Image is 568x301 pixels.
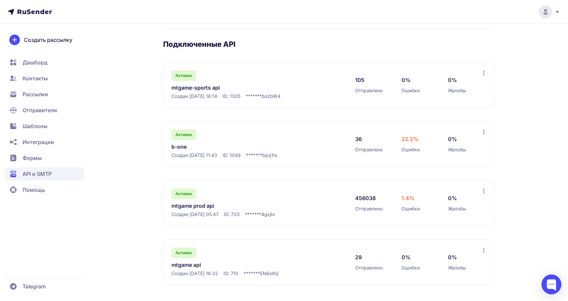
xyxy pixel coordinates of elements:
span: Создан [DATE] 16:32 [171,270,218,277]
span: EN6o9Q [260,270,279,277]
span: 36 [355,135,362,143]
span: Telegram [23,282,46,290]
span: Отправители [23,106,57,114]
a: mtgame prod api [171,202,307,210]
span: Создан [DATE] 16:14 [171,93,217,100]
a: Telegram [5,280,84,293]
span: Отправлено [355,87,383,94]
span: 105 [355,76,364,84]
span: 456038 [355,194,376,202]
span: Помощь [23,186,45,194]
span: 22.2% [402,135,418,143]
span: Дашборд [23,58,47,66]
span: ID: 710 [223,270,238,277]
span: 0% [448,135,457,143]
span: ID: 720 [224,211,240,218]
span: Ошибки [402,205,420,212]
span: ID: 1049 [222,152,241,159]
span: 0% [448,253,457,261]
span: Активен [175,250,192,256]
span: 0% [448,194,457,202]
span: Отправлено [355,146,383,153]
span: Жалобы [448,264,466,271]
span: bs2bW4 [262,93,281,100]
h3: Подключенные API [163,39,495,49]
span: ID: 1305 [222,93,240,100]
span: bpq1ts [262,152,277,159]
span: 0% [402,76,410,84]
span: Активен [175,73,192,78]
span: API и SMTP [23,170,52,178]
a: b-one [171,143,307,151]
span: Жалобы [448,87,466,94]
span: Активен [175,191,192,196]
span: Отправлено [355,264,383,271]
span: Активен [175,132,192,137]
span: Интеграции [23,138,54,146]
a: mtgame-sports api [171,84,307,92]
span: Отправлено [355,205,383,212]
span: Создан [DATE] 11:43 [171,152,217,159]
span: Жалобы [448,146,466,153]
span: Шаблоны [23,122,47,130]
a: mtgame api [171,261,307,269]
span: Создан [DATE] 05:47 [171,211,219,218]
span: 4gxjIo [261,211,275,218]
span: Создать рассылку [24,36,72,44]
span: Контакты [23,74,48,82]
span: Ошибки [402,146,420,153]
span: Жалобы [448,205,466,212]
span: 1.4% [402,194,414,202]
span: Рассылки [23,90,48,98]
span: Ошибки [402,87,420,94]
span: 29 [355,253,362,261]
span: 0% [402,253,410,261]
span: Формы [23,154,42,162]
span: 0% [448,76,457,84]
span: Ошибки [402,264,420,271]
